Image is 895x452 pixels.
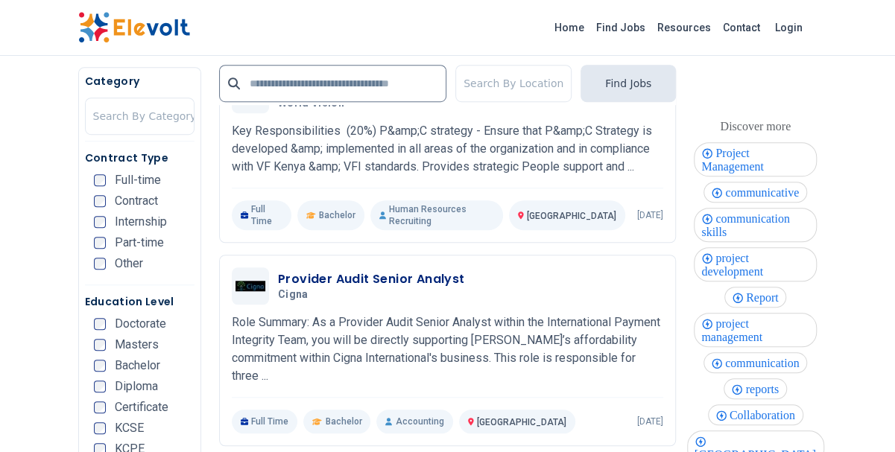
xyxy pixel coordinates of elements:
[115,339,159,351] span: Masters
[694,247,817,281] div: project development
[730,409,800,421] span: Collaboration
[717,16,766,39] a: Contact
[701,147,768,173] span: Project Management
[94,339,106,351] input: Masters
[694,142,817,176] div: Project Management
[115,360,160,372] span: Bachelor
[94,216,106,228] input: Internship
[232,267,663,433] a: CignaProvider Audit Senior AnalystCignaRole Summary: As a Provider Audit Senior Analyst within th...
[94,318,106,330] input: Doctorate
[581,65,676,102] button: Find Jobs
[766,13,812,42] a: Login
[78,12,190,43] img: Elevolt
[701,252,768,278] span: project development
[115,174,161,186] span: Full-time
[85,74,195,89] h5: Category
[527,211,616,221] span: [GEOGRAPHIC_DATA]
[235,281,265,291] img: Cigna
[115,381,158,392] span: Diploma
[548,16,590,39] a: Home
[325,416,361,427] span: Bachelor
[94,237,106,249] input: Part-time
[708,404,803,425] div: Collaboration
[651,16,717,39] a: Resources
[701,317,767,343] span: project management
[694,208,817,242] div: communication skills
[725,357,804,369] span: communication
[115,318,166,330] span: Doctorate
[115,422,144,434] span: KCSE
[716,116,794,137] div: These are topics related to the article that might interest you
[115,216,167,228] span: Internship
[94,195,106,207] input: Contract
[85,294,195,309] h5: Education Level
[637,416,663,427] p: [DATE]
[115,401,168,413] span: Certificate
[94,174,106,186] input: Full-time
[820,381,895,452] iframe: Chat Widget
[724,287,787,308] div: Report
[278,270,465,288] h3: Provider Audit Senior Analyst
[115,195,158,207] span: Contract
[376,410,452,433] p: Accounting
[637,209,663,221] p: [DATE]
[746,291,783,304] span: Report
[278,288,309,302] span: Cigna
[703,352,808,373] div: communication
[232,122,663,176] p: Key Responsibilities (20%) P&amp;C strategy - Ensure that P&amp;C Strategy is developed &amp; imp...
[745,383,782,395] span: reports
[724,378,786,399] div: reports
[94,422,106,434] input: KCSE
[319,209,355,221] span: Bachelor
[94,401,106,413] input: Certificate
[590,16,651,39] a: Find Jobs
[232,313,663,385] p: Role Summary: As a Provider Audit Senior Analyst within the International Payment Integrity Team,...
[232,76,663,230] a: World VisionHead Of People & Culture, VisionFund [GEOGRAPHIC_DATA]World VisionKey Responsibilitie...
[703,182,807,203] div: communicative
[94,360,106,372] input: Bachelor
[232,410,298,433] p: Full Time
[701,212,790,238] span: communication skills
[94,258,106,270] input: Other
[725,186,803,199] span: communicative
[232,200,291,230] p: Full Time
[115,237,164,249] span: Part-time
[94,381,106,392] input: Diploma
[477,417,566,427] span: [GEOGRAPHIC_DATA]
[115,258,143,270] span: Other
[85,150,195,165] h5: Contract Type
[694,313,817,347] div: project management
[370,200,503,230] p: Human Resources Recruiting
